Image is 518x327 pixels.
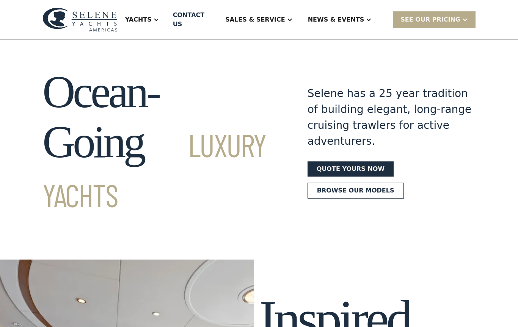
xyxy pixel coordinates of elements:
[393,11,476,28] div: SEE Our Pricing
[125,15,152,24] div: Yachts
[225,15,285,24] div: Sales & Service
[118,5,167,35] div: Yachts
[42,125,266,214] span: Luxury Yachts
[218,5,300,35] div: Sales & Service
[308,86,476,149] div: Selene has a 25 year tradition of building elegant, long-range cruising trawlers for active adven...
[308,161,394,177] a: Quote yours now
[42,8,118,32] img: logo
[308,15,364,24] div: News & EVENTS
[308,183,404,199] a: Browse our models
[300,5,380,35] div: News & EVENTS
[173,11,212,29] div: Contact US
[42,67,280,217] h1: Ocean-Going
[400,15,460,24] div: SEE Our Pricing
